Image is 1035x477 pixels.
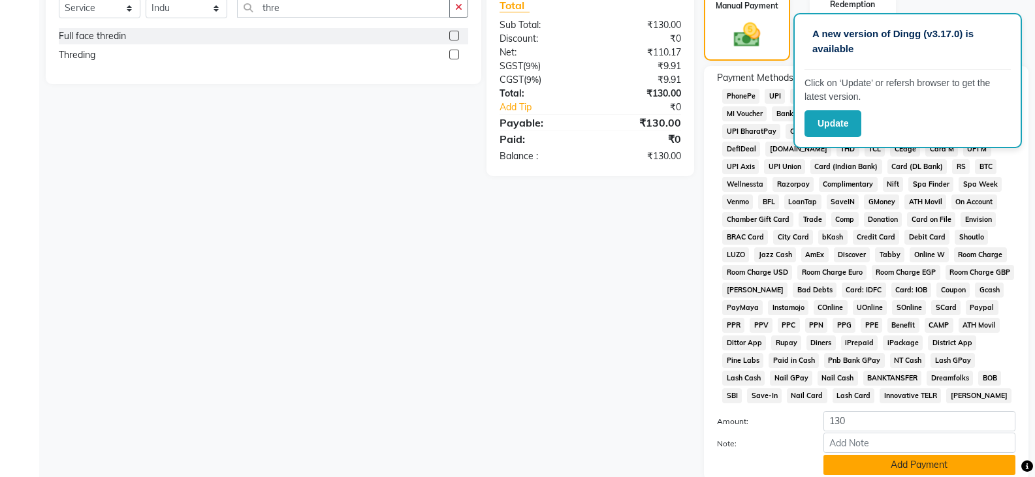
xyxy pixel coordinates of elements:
input: Add Note [823,433,1015,453]
span: UPI [765,89,785,104]
span: Spa Week [959,177,1002,192]
a: Add Tip [490,100,607,114]
span: ATH Movil [904,194,946,209]
span: BTC [975,159,996,174]
span: Card: IOB [891,283,932,298]
span: Complimentary [819,177,878,192]
span: Donation [864,212,902,227]
span: UPI Axis [722,159,759,174]
div: ₹110.17 [590,46,691,59]
span: Gcash [975,283,1004,298]
div: ₹130.00 [590,18,691,32]
span: Card: IDFC [842,283,886,298]
span: CEdge [890,142,920,157]
span: Pine Labs [722,353,763,368]
button: Add Payment [823,455,1015,475]
span: Comp [831,212,859,227]
span: AmEx [801,247,829,262]
span: 9% [526,74,539,85]
label: Note: [707,438,813,450]
span: Tabby [875,247,904,262]
span: DefiDeal [722,142,760,157]
span: Instamojo [768,300,808,315]
button: Update [804,110,861,137]
span: NT Cash [890,353,926,368]
span: LUZO [722,247,749,262]
span: Lash Cash [722,371,765,386]
div: ₹9.91 [590,73,691,87]
div: Balance : [490,149,590,163]
span: Room Charge EGP [872,265,940,280]
span: Card M [925,142,958,157]
span: THD [836,142,859,157]
span: PPV [750,318,772,333]
span: SCard [931,300,961,315]
span: Save-In [747,388,782,403]
p: Click on ‘Update’ or refersh browser to get the latest version. [804,76,1011,104]
span: [DOMAIN_NAME] [765,142,831,157]
span: Room Charge USD [722,265,792,280]
span: Payment Methods [717,71,793,85]
div: Paid: [490,131,590,147]
span: Card on File [907,212,955,227]
div: Discount: [490,32,590,46]
span: [PERSON_NAME] [946,388,1011,403]
span: Lash GPay [931,353,975,368]
span: Benefit [887,318,919,333]
div: Sub Total: [490,18,590,32]
span: Card (DL Bank) [887,159,947,174]
span: PPE [861,318,882,333]
span: Nail GPay [770,371,812,386]
div: Payable: [490,115,590,131]
span: Razorpay [772,177,814,192]
div: ₹130.00 [590,87,691,100]
span: PayMaya [722,300,763,315]
span: bKash [818,230,848,245]
span: Paypal [966,300,998,315]
span: Innovative TELR [880,388,941,403]
span: SOnline [892,300,926,315]
span: BOB [978,371,1001,386]
div: Total: [490,87,590,100]
span: CAMP [925,318,953,333]
div: ₹0 [607,100,691,114]
span: Rupay [771,335,801,350]
span: Envision [961,212,996,227]
div: ₹130.00 [590,149,691,163]
span: Nift [883,177,904,192]
span: Room Charge Euro [797,265,867,280]
div: Net: [490,46,590,59]
div: ( ) [490,73,590,87]
span: Debit Card [904,230,949,245]
div: ₹9.91 [590,59,691,73]
span: Trade [799,212,826,227]
span: Venmo [722,194,753,209]
span: Dittor App [722,335,766,350]
span: Paid in Cash [769,353,819,368]
span: On Account [951,194,997,209]
span: Nail Cash [818,371,858,386]
span: PPN [805,318,828,333]
span: NearBuy [790,89,827,104]
label: Amount: [707,416,813,427]
span: Credit Card [853,230,900,245]
div: ( ) [490,59,590,73]
span: Online W [910,247,949,262]
span: UOnline [853,300,887,315]
div: Full face thredin [59,29,126,43]
span: City Card [773,230,813,245]
div: ₹130.00 [590,115,691,131]
span: PhonePe [722,89,759,104]
p: A new version of Dingg (v3.17.0) is available [812,27,1003,56]
span: Room Charge GBP [946,265,1015,280]
img: _cash.svg [725,20,769,50]
span: MI Voucher [722,106,767,121]
span: Coupon [936,283,970,298]
div: ₹0 [590,131,691,147]
span: PPC [778,318,800,333]
span: ATH Movil [959,318,1000,333]
span: CGST [500,74,524,85]
span: UPI M [963,142,991,157]
span: Spa Finder [908,177,953,192]
input: Amount [823,411,1015,431]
